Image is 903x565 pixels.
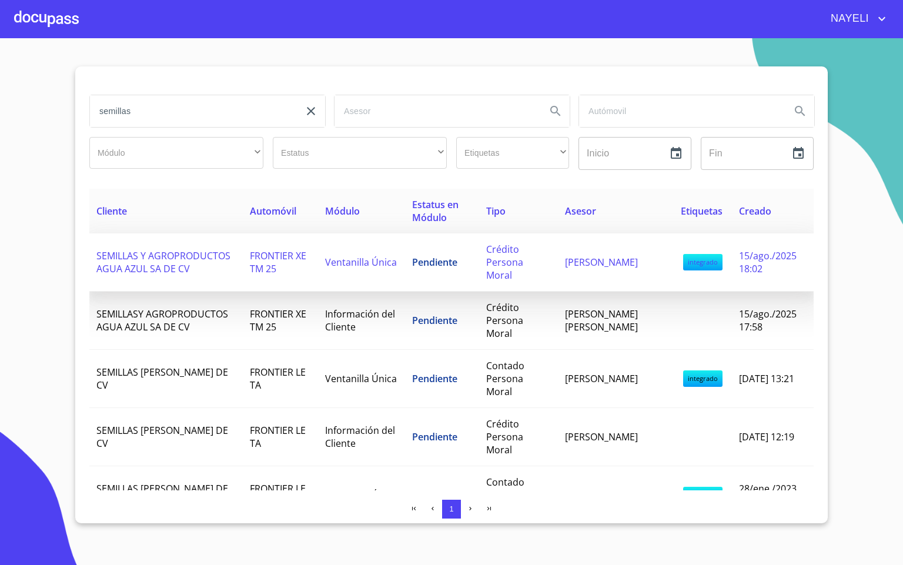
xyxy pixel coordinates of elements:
[96,366,228,392] span: SEMILLAS [PERSON_NAME] DE CV
[541,97,570,125] button: Search
[486,205,506,218] span: Tipo
[335,95,537,127] input: search
[683,487,723,503] span: integrado
[250,366,306,392] span: FRONTIER LE TA
[96,205,127,218] span: Cliente
[96,249,230,275] span: SEMILLAS Y AGROPRODUCTOS AGUA AZUL SA DE CV
[325,256,397,269] span: Ventanilla Única
[250,307,306,333] span: FRONTIER XE TM 25
[412,430,457,443] span: Pendiente
[739,372,794,385] span: [DATE] 13:21
[565,372,638,385] span: [PERSON_NAME]
[325,372,397,385] span: Ventanilla Única
[412,198,459,224] span: Estatus en Módulo
[96,307,228,333] span: SEMILLASY AGROPRODUCTOS AGUA AZUL SA DE CV
[739,307,797,333] span: 15/ago./2025 17:58
[456,137,569,169] div: ​
[325,205,360,218] span: Módulo
[739,249,797,275] span: 15/ago./2025 18:02
[96,424,228,450] span: SEMILLAS [PERSON_NAME] DE CV
[442,500,461,519] button: 1
[412,489,457,502] span: Pendiente
[250,424,306,450] span: FRONTIER LE TA
[325,489,397,502] span: Ventanilla Única
[681,205,723,218] span: Etiquetas
[579,95,781,127] input: search
[89,137,263,169] div: ​
[739,430,794,443] span: [DATE] 12:19
[412,372,457,385] span: Pendiente
[565,489,638,502] span: [PERSON_NAME]
[250,249,306,275] span: FRONTIER XE TM 25
[786,97,814,125] button: Search
[250,205,296,218] span: Automóvil
[412,256,457,269] span: Pendiente
[325,307,395,333] span: Información del Cliente
[565,256,638,269] span: [PERSON_NAME]
[297,97,325,125] button: clear input
[683,370,723,387] span: integrado
[96,482,228,508] span: SEMILLAS [PERSON_NAME] DE CV
[90,95,292,127] input: search
[822,9,889,28] button: account of current user
[486,359,524,398] span: Contado Persona Moral
[325,424,395,450] span: Información del Cliente
[273,137,447,169] div: ​
[486,243,523,282] span: Crédito Persona Moral
[565,205,596,218] span: Asesor
[565,430,638,443] span: [PERSON_NAME]
[412,314,457,327] span: Pendiente
[822,9,875,28] span: NAYELI
[739,482,797,508] span: 28/ene./2023 10:27
[486,476,524,514] span: Contado Persona Moral
[683,254,723,270] span: integrado
[739,205,771,218] span: Creado
[449,504,453,513] span: 1
[250,482,306,508] span: FRONTIER LE TA
[565,307,638,333] span: [PERSON_NAME] [PERSON_NAME]
[486,301,523,340] span: Crédito Persona Moral
[486,417,523,456] span: Crédito Persona Moral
